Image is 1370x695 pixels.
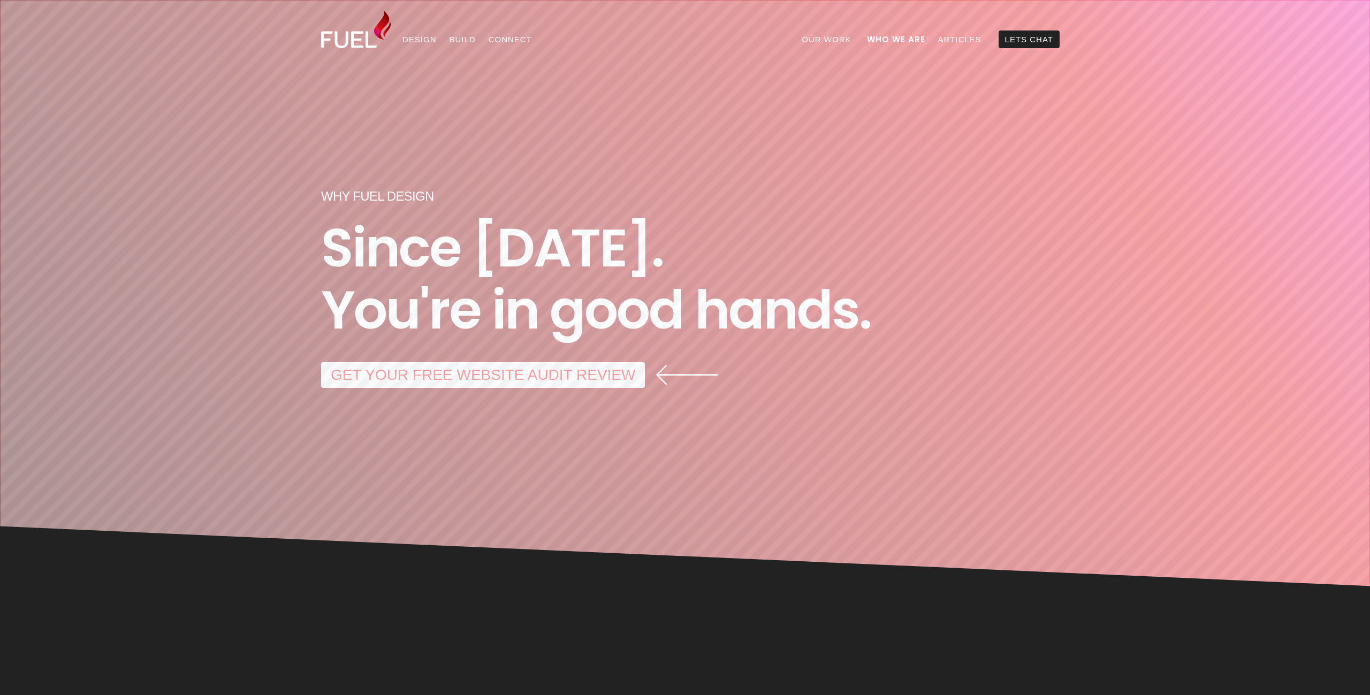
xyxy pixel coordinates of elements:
a: Design [396,30,443,48]
a: Articles [932,30,988,48]
a: Connect [482,30,538,48]
a: Build [443,30,482,48]
a: Our Work [795,30,857,48]
img: Fuel Design Ltd - Website design and development company in North Shore, Auckland [321,11,391,48]
a: Who We Are [861,30,932,48]
a: Lets Chat [999,30,1060,48]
